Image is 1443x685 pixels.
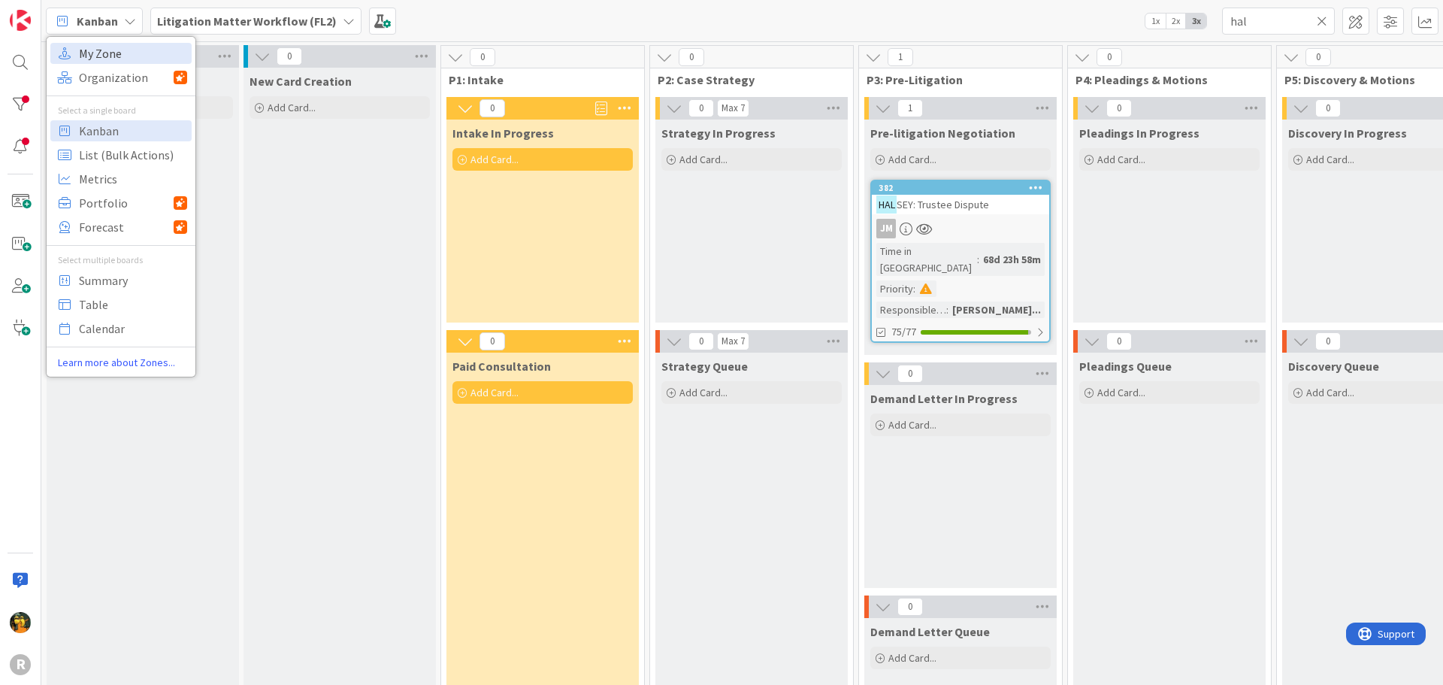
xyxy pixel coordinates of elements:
span: Pre-litigation Negotiation [870,126,1015,141]
span: Demand Letter In Progress [870,391,1018,406]
span: P4: Pleadings & Motions [1075,72,1252,87]
span: P2: Case Strategy [658,72,834,87]
a: Summary [50,270,192,291]
span: Organization [79,66,174,89]
div: JM [876,219,896,238]
span: P3: Pre-Litigation [867,72,1043,87]
span: Calendar [79,317,187,340]
a: Portfolio [50,192,192,214]
a: Table [50,294,192,315]
a: Kanban [50,120,192,141]
span: Strategy Queue [661,359,748,374]
span: 0 [277,47,302,65]
a: Forecast [50,217,192,238]
span: Strategy In Progress [661,126,776,141]
div: Max 7 [721,338,745,345]
a: My Zone [50,43,192,64]
span: 0 [1315,99,1341,117]
div: Select multiple boards [47,253,195,267]
span: Add Card... [679,153,728,166]
span: Forecast [79,216,174,238]
a: Calendar [50,318,192,339]
a: List (Bulk Actions) [50,144,192,165]
span: Intake In Progress [452,126,554,141]
span: Add Card... [268,101,316,114]
span: 0 [1305,48,1331,66]
span: 0 [688,99,714,117]
mark: HAL [876,195,897,213]
span: Add Card... [1306,386,1354,399]
span: Metrics [79,168,187,190]
span: Pleadings In Progress [1079,126,1199,141]
span: : [977,251,979,268]
span: Kanban [79,120,187,142]
span: 0 [479,332,505,350]
span: Table [79,293,187,316]
a: Organization [50,67,192,88]
a: Metrics [50,168,192,189]
span: Add Card... [888,418,936,432]
span: 1x [1145,14,1166,29]
div: 68d 23h 58m [979,251,1045,268]
span: Demand Letter Queue [870,624,990,639]
span: 0 [1106,332,1132,350]
span: Discovery In Progress [1288,126,1407,141]
div: [PERSON_NAME]... [948,302,1045,318]
span: Add Card... [470,386,519,399]
span: 0 [897,598,923,616]
b: Litigation Matter Workflow (FL2) [157,14,337,29]
div: JM [872,219,1049,238]
span: 0 [1315,332,1341,350]
div: 382HALSEY: Trustee Dispute [872,181,1049,214]
span: 0 [1106,99,1132,117]
span: Portfolio [79,192,174,214]
span: SEY: Trustee Dispute [897,198,989,211]
span: Add Card... [679,386,728,399]
span: Kanban [77,12,118,30]
div: 382 [879,183,1049,193]
div: 382 [872,181,1049,195]
div: R [10,654,31,675]
span: New Card Creation [250,74,352,89]
span: 0 [679,48,704,66]
span: Add Card... [1306,153,1354,166]
span: 2x [1166,14,1186,29]
span: Add Card... [470,153,519,166]
a: 382HALSEY: Trustee DisputeJMTime in [GEOGRAPHIC_DATA]:68d 23h 58mPriority:Responsible Paralegal:[... [870,180,1051,343]
span: Add Card... [1097,153,1145,166]
span: 0 [1097,48,1122,66]
span: : [946,302,948,318]
img: Visit kanbanzone.com [10,10,31,31]
span: : [913,280,915,297]
span: Add Card... [1097,386,1145,399]
div: Time in [GEOGRAPHIC_DATA] [876,243,977,276]
div: Max 7 [721,105,745,112]
span: Paid Consultation [452,359,551,374]
span: 0 [897,365,923,383]
span: 75/77 [891,324,916,340]
span: Pleadings Queue [1079,359,1172,374]
span: Add Card... [888,651,936,665]
span: 0 [470,48,495,66]
div: Priority [876,280,913,297]
span: My Zone [79,42,187,65]
a: Learn more about Zones... [47,355,195,371]
span: 0 [688,332,714,350]
span: 0 [479,99,505,117]
img: MR [10,612,31,633]
div: Select a single board [47,104,195,117]
span: 1 [888,48,913,66]
span: 3x [1186,14,1206,29]
span: P1: Intake [449,72,625,87]
span: Discovery Queue [1288,359,1379,374]
span: Support [32,2,68,20]
span: Add Card... [888,153,936,166]
span: Summary [79,269,187,292]
div: Responsible Paralegal [876,302,946,318]
input: Quick Filter... [1222,8,1335,35]
span: 1 [897,99,923,117]
span: List (Bulk Actions) [79,144,187,166]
